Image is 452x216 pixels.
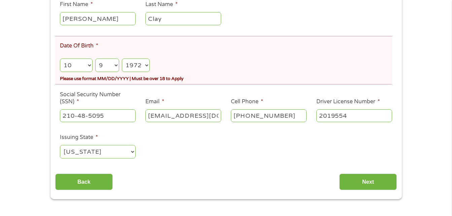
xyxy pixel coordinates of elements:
label: Driver License Number [316,98,380,105]
label: Cell Phone [231,98,263,105]
input: (541) 754-3010 [231,109,307,122]
label: First Name [60,1,93,8]
label: Last Name [145,1,178,8]
input: Smith [145,12,221,25]
label: Date Of Birth [60,42,98,49]
label: Social Security Number (SSN) [60,91,136,105]
div: Please use format MM/DD/YYYY | Must be over 18 to Apply [60,73,392,82]
input: Back [55,174,113,190]
input: john@gmail.com [145,109,221,122]
input: Next [339,174,397,190]
label: Email [145,98,164,105]
label: Issuing State [60,134,98,141]
input: John [60,12,136,25]
input: 078-05-1120 [60,109,136,122]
